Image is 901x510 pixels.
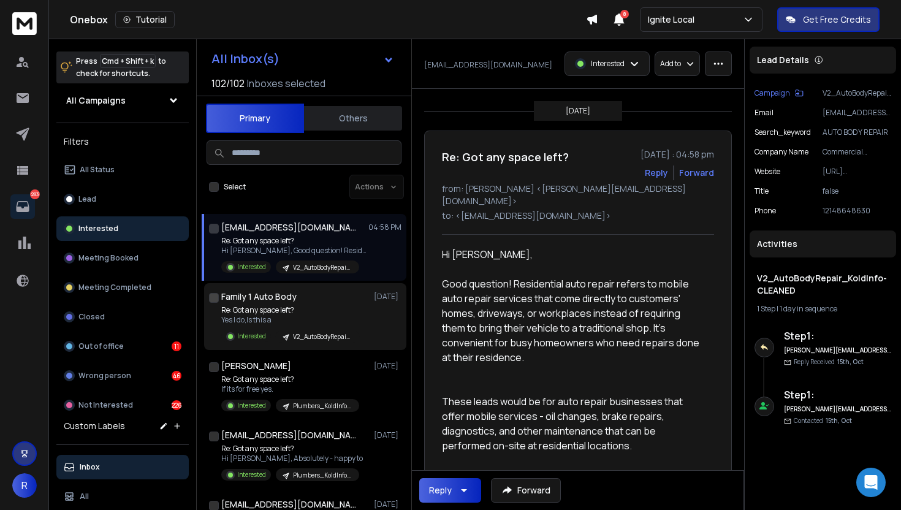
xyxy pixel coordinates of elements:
button: Wrong person46 [56,363,189,388]
p: [DATE] : 04:58 pm [641,148,714,161]
h3: Custom Labels [64,420,125,432]
p: These leads would be for auto repair businesses that offer mobile services - oil changes, brake r... [442,394,704,453]
p: [URL][DOMAIN_NAME] [823,167,891,177]
button: Get Free Credits [777,7,880,32]
p: to: <[EMAIL_ADDRESS][DOMAIN_NAME]> [442,210,714,222]
p: [DATE] [374,361,401,371]
p: Interested [237,332,266,341]
button: Out of office11 [56,334,189,359]
button: Reply [419,478,481,503]
h1: [EMAIL_ADDRESS][DOMAIN_NAME] [221,221,356,234]
span: 15th, Oct [837,357,864,366]
p: Hi [PERSON_NAME], Absolutely - happy to [221,454,363,463]
div: | [757,304,889,314]
button: All Status [56,158,189,182]
h6: Step 1 : [784,329,891,343]
button: Meeting Booked [56,246,189,270]
button: Campaign [755,88,804,98]
button: R [12,473,37,498]
div: 11 [172,341,181,351]
button: All Inbox(s) [202,47,404,71]
button: Others [304,105,402,132]
p: V2_AutoBodyRepair_KoldInfo-CLEANED [293,263,352,272]
p: Interested [237,470,266,479]
p: Re: Got any space left? [221,375,359,384]
div: Forward [679,167,714,179]
p: Out of office [78,341,124,351]
p: 283 [30,189,40,199]
p: Plumbers_KoldInfo-CLEANED [293,471,352,480]
h1: [PERSON_NAME] [221,360,291,372]
button: Tutorial [115,11,175,28]
p: Meeting Booked [78,253,139,263]
p: Add to [660,59,681,69]
div: 226 [172,400,181,410]
p: [DATE] [566,106,590,116]
button: Closed [56,305,189,329]
p: Contacted [794,416,852,425]
p: Re: Got any space left? [221,305,359,315]
p: Get Free Credits [803,13,871,26]
button: Primary [206,104,304,133]
p: Inbox [80,462,100,472]
p: Interested [78,224,118,234]
p: from: [PERSON_NAME] <[PERSON_NAME][EMAIL_ADDRESS][DOMAIN_NAME]> [442,183,714,207]
p: [EMAIL_ADDRESS][DOMAIN_NAME] [823,108,891,118]
p: Interested [237,401,266,410]
p: Re: Got any space left? [221,236,368,246]
p: 12148648630 [823,206,891,216]
p: Plumbers_KoldInfo-CLEANED [293,402,352,411]
h1: Re: Got any space left? [442,148,569,166]
span: Cmd + Shift + k [100,54,156,68]
h1: All Inbox(s) [211,53,279,65]
p: Phone [755,206,776,216]
button: Reply [645,167,668,179]
p: V2_AutoBodyRepair_KoldInfo-CLEANED [293,332,352,341]
p: Good question! Residential auto repair refers to mobile auto repair services that come directly t... [442,276,704,365]
button: Interested [56,216,189,241]
span: 15th, Oct [826,416,852,425]
label: Select [224,182,246,192]
p: Meeting Completed [78,283,151,292]
p: Interested [591,59,625,69]
h1: Family 1 Auto Body [221,291,297,303]
p: Lead Details [757,54,809,66]
div: 46 [172,371,181,381]
p: Hi [PERSON_NAME], Good question! Residential auto [221,246,368,256]
p: [DATE] [374,430,401,440]
p: All Status [80,165,115,175]
p: [DATE] [374,292,401,302]
p: Commercial Collision Centre [823,147,891,157]
p: Press to check for shortcuts. [76,55,166,80]
p: [EMAIL_ADDRESS][DOMAIN_NAME] [424,60,552,70]
button: All [56,484,189,509]
p: search_keyword [755,128,811,137]
h3: Inboxes selected [247,76,325,91]
p: [DATE] [374,500,401,509]
span: 8 [620,10,629,18]
div: Reply [429,484,452,497]
h1: [EMAIL_ADDRESS][DOMAIN_NAME] [221,429,356,441]
p: Lead [78,194,96,204]
p: false [823,186,891,196]
p: Yes I do,Is this a [221,315,359,325]
div: Onebox [70,11,586,28]
p: Interested [237,262,266,272]
h6: [PERSON_NAME][EMAIL_ADDRESS][DOMAIN_NAME] [784,346,891,355]
h1: V2_AutoBodyRepair_KoldInfo-CLEANED [757,272,889,297]
div: Open Intercom Messenger [856,468,886,497]
p: Company Name [755,147,808,157]
button: Not Interested226 [56,393,189,417]
p: Re: Got any space left? [221,444,363,454]
span: 102 / 102 [211,76,245,91]
p: V2_AutoBodyRepair_KoldInfo-CLEANED [823,88,891,98]
p: title [755,186,769,196]
span: 1 day in sequence [780,303,837,314]
span: 1 Step [757,303,775,314]
button: All Campaigns [56,88,189,113]
button: Forward [491,478,561,503]
h6: [PERSON_NAME][EMAIL_ADDRESS][DOMAIN_NAME] [784,405,891,414]
button: Inbox [56,455,189,479]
